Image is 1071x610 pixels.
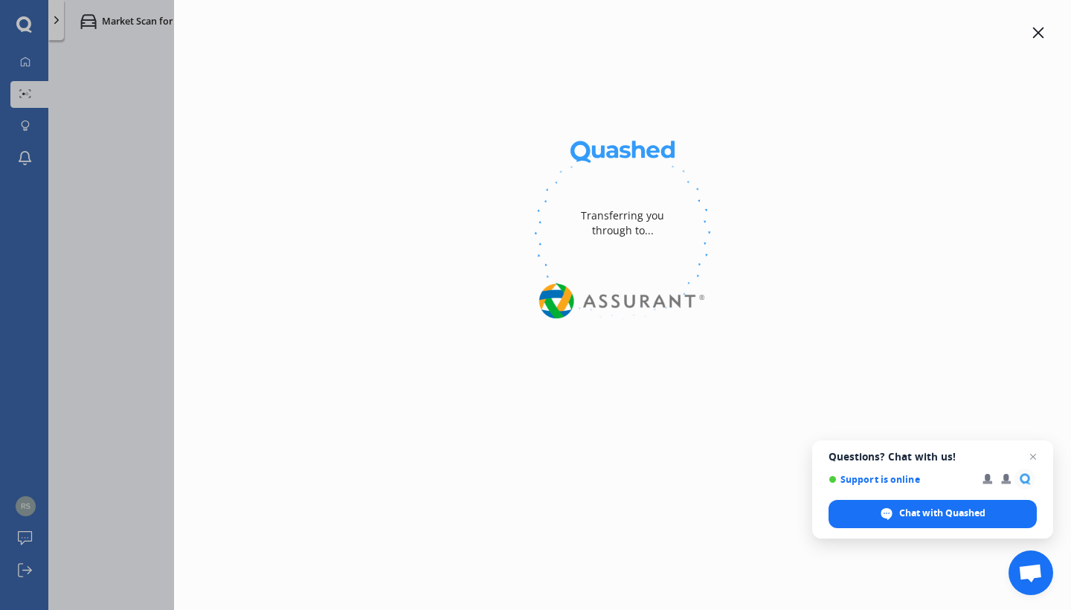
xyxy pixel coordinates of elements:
span: Chat with Quashed [899,507,985,520]
span: Questions? Chat with us! [829,451,1037,463]
span: Support is online [829,474,972,485]
div: Transferring you through to... [563,179,682,268]
img: Assurant.png [534,268,711,335]
a: Open chat [1009,550,1053,595]
span: Chat with Quashed [829,500,1037,528]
